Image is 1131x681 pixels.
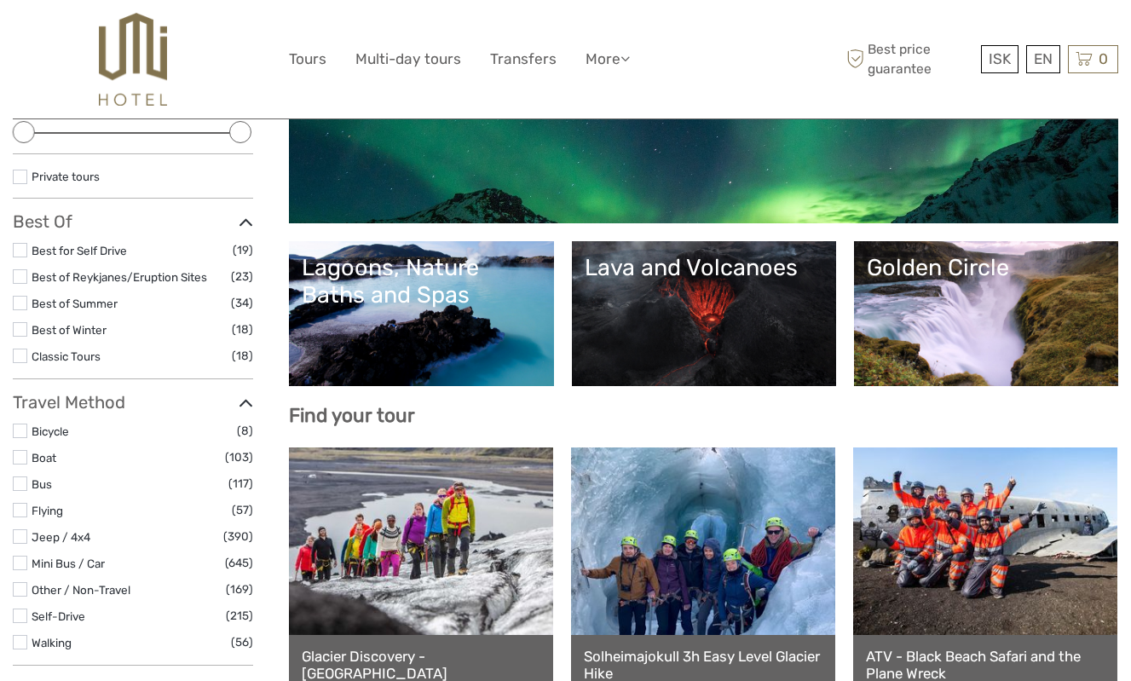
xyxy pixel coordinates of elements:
h3: Best Of [13,211,253,232]
a: Jeep / 4x4 [32,530,90,544]
span: (215) [226,606,253,626]
a: Best of Reykjanes/Eruption Sites [32,270,207,284]
div: EN [1026,45,1060,73]
a: Northern Lights in [GEOGRAPHIC_DATA] [302,91,1105,211]
a: Best of Summer [32,297,118,310]
img: 526-1e775aa5-7374-4589-9d7e-5793fb20bdfc_logo_big.jpg [99,13,166,106]
a: Tours [289,47,326,72]
p: We're away right now. Please check back later! [24,30,193,43]
span: (103) [225,447,253,467]
a: Bus [32,477,52,491]
a: Best for Self Drive [32,244,127,257]
div: Lava and Volcanoes [585,254,823,281]
div: Golden Circle [867,254,1105,281]
a: Flying [32,504,63,517]
span: (57) [232,500,253,520]
a: Transfers [490,47,557,72]
a: More [586,47,630,72]
a: Walking [32,636,72,649]
a: Golden Circle [867,254,1105,373]
b: Find your tour [289,404,415,427]
a: Other / Non-Travel [32,583,130,597]
span: (8) [237,421,253,441]
span: Best price guarantee [842,40,977,78]
a: Private tours [32,170,100,183]
span: (19) [233,240,253,260]
span: (169) [226,580,253,599]
span: (18) [232,346,253,366]
a: Classic Tours [32,349,101,363]
span: ISK [989,50,1011,67]
span: 0 [1096,50,1111,67]
span: (645) [225,553,253,573]
span: (56) [231,632,253,652]
div: Lagoons, Nature Baths and Spas [302,254,540,309]
button: Open LiveChat chat widget [196,26,216,47]
a: Best of Winter [32,323,107,337]
span: (390) [223,527,253,546]
h3: Travel Method [13,392,253,413]
a: Multi-day tours [355,47,461,72]
span: (18) [232,320,253,339]
span: (34) [231,293,253,313]
a: Mini Bus / Car [32,557,105,570]
span: (117) [228,474,253,493]
a: Lava and Volcanoes [585,254,823,373]
a: Boat [32,451,56,465]
a: Self-Drive [32,609,85,623]
a: Lagoons, Nature Baths and Spas [302,254,540,373]
a: Bicycle [32,424,69,438]
span: (23) [231,267,253,286]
